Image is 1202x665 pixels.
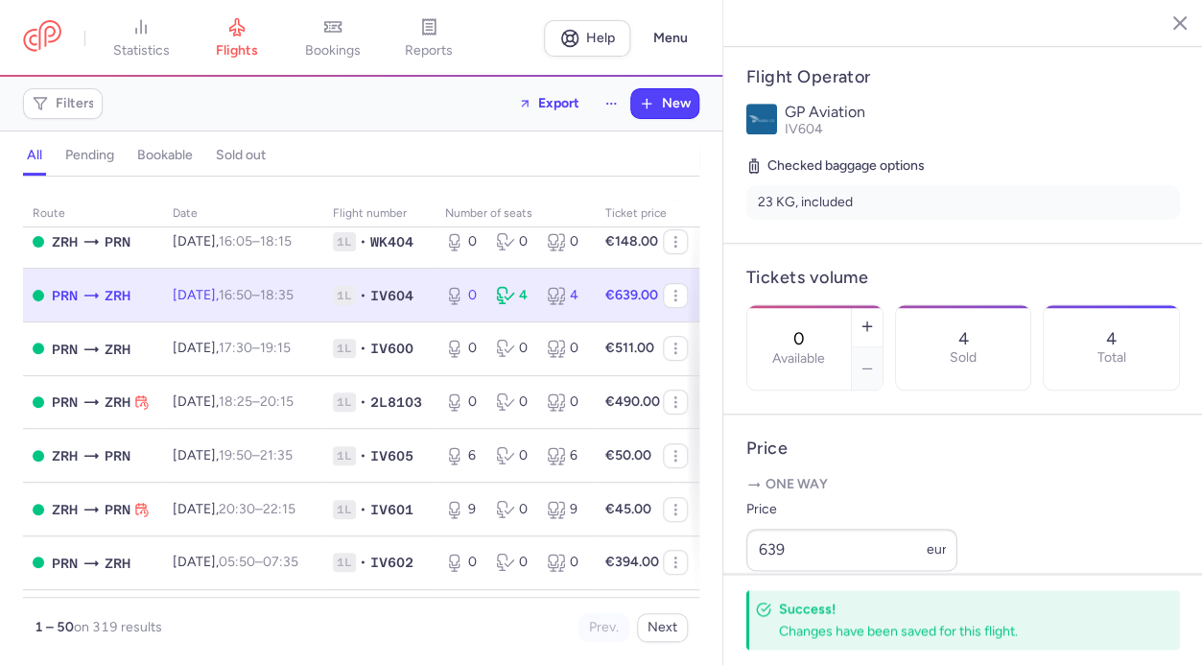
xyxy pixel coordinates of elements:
[547,339,582,358] div: 0
[445,500,481,519] div: 9
[605,447,651,463] strong: €50.00
[74,619,162,635] span: on 319 results
[219,340,252,356] time: 17:30
[360,446,366,465] span: •
[538,96,579,110] span: Export
[21,200,161,228] th: route
[52,285,78,306] span: PRN
[547,500,582,519] div: 9
[24,89,102,118] button: Filters
[219,501,255,517] time: 20:30
[779,622,1138,640] div: Changes have been saved for this flight.
[189,17,285,59] a: flights
[65,147,114,164] h4: pending
[957,329,968,348] p: 4
[105,553,130,574] span: ZRH
[321,200,434,228] th: Flight number
[370,339,413,358] span: IV600
[445,339,481,358] div: 0
[216,147,266,164] h4: sold out
[285,17,381,59] a: bookings
[605,287,658,303] strong: €639.00
[219,393,252,410] time: 18:25
[605,393,660,410] strong: €490.00
[56,96,95,111] span: Filters
[113,42,170,59] span: statistics
[260,447,293,463] time: 21:35
[772,351,825,367] label: Available
[93,17,189,59] a: statistics
[52,553,78,574] span: PRN
[605,233,658,249] strong: €148.00
[496,339,531,358] div: 0
[52,445,78,466] span: ZRH
[1106,329,1117,348] p: 4
[405,42,453,59] span: reports
[360,553,366,572] span: •
[333,392,356,412] span: 1L
[360,500,366,519] span: •
[219,233,252,249] time: 16:05
[52,392,78,413] span: PRN
[445,446,481,465] div: 6
[263,501,295,517] time: 22:15
[605,340,654,356] strong: €511.00
[779,600,1138,618] h4: Success!
[333,446,356,465] span: 1L
[360,232,366,251] span: •
[547,553,582,572] div: 0
[642,20,699,57] button: Menu
[333,339,356,358] span: 1L
[547,446,582,465] div: 6
[52,231,78,252] span: ZRH
[219,447,293,463] span: –
[173,287,294,303] span: [DATE],
[105,499,130,520] span: PRN
[219,340,291,356] span: –
[219,554,255,570] time: 05:50
[27,147,42,164] h4: all
[1097,350,1126,366] p: Total
[360,392,366,412] span: •
[662,96,691,111] span: New
[547,286,582,305] div: 4
[161,200,321,228] th: date
[631,89,698,118] button: New
[506,88,592,119] button: Export
[370,553,413,572] span: IV602
[260,340,291,356] time: 19:15
[23,20,61,56] a: CitizenPlane red outlined logo
[260,287,294,303] time: 18:35
[746,104,777,134] img: GP Aviation logo
[333,500,356,519] span: 1L
[637,613,688,642] button: Next
[105,285,130,306] span: ZRH
[260,233,292,249] time: 18:15
[370,286,413,305] span: IV604
[219,501,295,517] span: –
[785,121,823,137] span: IV604
[173,233,292,249] span: [DATE],
[219,447,252,463] time: 19:50
[333,553,356,572] span: 1L
[746,66,1180,88] h4: Flight Operator
[105,392,130,413] span: ZRH
[219,287,252,303] time: 16:50
[173,554,298,570] span: [DATE],
[445,232,481,251] div: 0
[333,286,356,305] span: 1L
[544,20,630,57] a: Help
[219,393,294,410] span: –
[746,267,1180,289] h4: Tickets volume
[496,232,531,251] div: 0
[746,498,957,521] label: Price
[586,31,615,45] span: Help
[105,231,130,252] span: PRN
[547,392,582,412] div: 0
[496,500,531,519] div: 0
[496,553,531,572] div: 0
[219,554,298,570] span: –
[746,529,957,571] input: ---
[52,339,78,360] span: PRN
[496,446,531,465] div: 0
